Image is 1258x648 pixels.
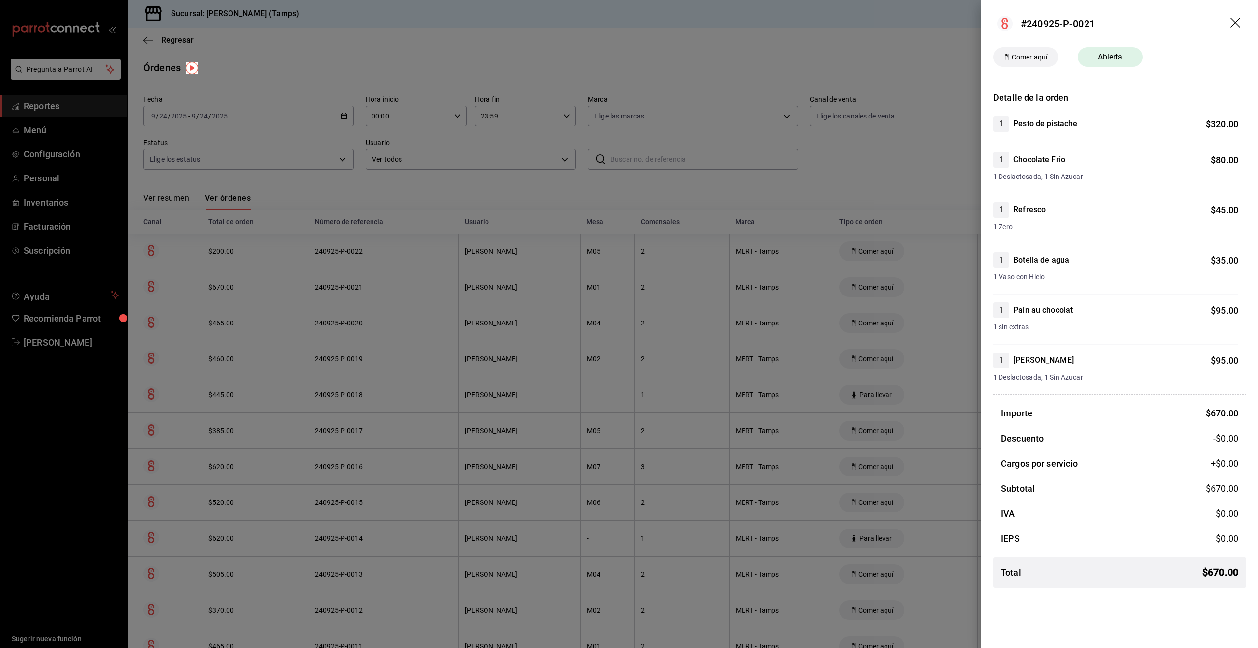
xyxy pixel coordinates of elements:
h4: Refresco [1013,204,1046,216]
h4: Chocolate Frio [1013,154,1065,166]
span: $ 670.00 [1206,483,1238,494]
span: -$0.00 [1213,432,1238,445]
h3: Importe [1001,407,1032,420]
span: 1 Deslactosada, 1 Sin Azucar [993,172,1238,182]
span: 1 [993,354,1009,366]
span: $ 0.00 [1216,533,1238,544]
h3: Cargos por servicio [1001,457,1078,470]
span: 1 Deslactosada, 1 Sin Azucar [993,372,1238,383]
h3: Detalle de la orden [993,91,1246,104]
h3: IEPS [1001,532,1020,545]
span: Abierta [1092,51,1129,63]
span: Comer aquí [1008,52,1051,62]
img: Tooltip marker [186,62,198,74]
h4: Pesto de pistache [1013,118,1077,130]
span: 1 sin extras [993,322,1238,332]
span: $ 80.00 [1211,155,1238,165]
h4: Botella de agua [1013,254,1069,266]
span: 1 [993,204,1009,216]
h3: Subtotal [1001,482,1035,495]
span: +$ 0.00 [1211,457,1238,470]
h4: Pain au chocolat [1013,304,1073,316]
span: 1 [993,118,1009,130]
span: $ 35.00 [1211,255,1238,265]
span: $ 0.00 [1216,508,1238,519]
span: $ 45.00 [1211,205,1238,215]
div: #240925-P-0021 [1021,16,1095,31]
h3: IVA [1001,507,1015,520]
span: 1 [993,154,1009,166]
span: 1 Zero [993,222,1238,232]
h4: [PERSON_NAME] [1013,354,1074,366]
span: $ 670.00 [1202,565,1238,580]
span: $ 320.00 [1206,119,1238,129]
span: $ 95.00 [1211,305,1238,316]
span: 1 [993,254,1009,266]
button: drag [1230,18,1242,29]
span: $ 95.00 [1211,355,1238,366]
h3: Total [1001,566,1021,579]
span: 1 Vaso con Hielo [993,272,1238,282]
h3: Descuento [1001,432,1044,445]
span: $ 670.00 [1206,408,1238,418]
span: 1 [993,304,1009,316]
